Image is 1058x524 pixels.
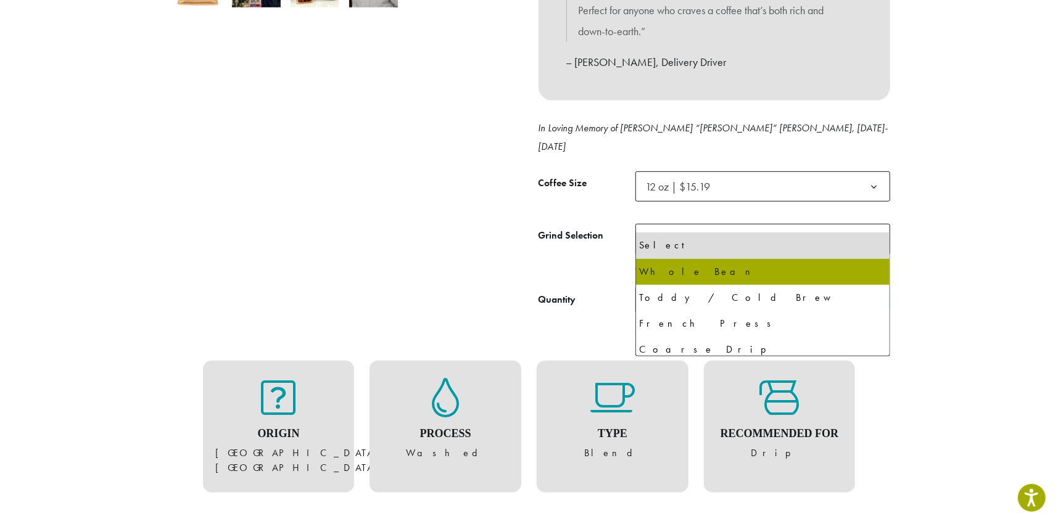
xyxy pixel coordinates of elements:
figure: Washed [382,378,509,461]
div: Toddy / Cold Brew [640,289,886,307]
div: Quantity [539,292,576,307]
figure: Blend [549,378,676,461]
em: In Loving Memory of [PERSON_NAME] “[PERSON_NAME]” [PERSON_NAME], [DATE]-[DATE] [539,121,888,153]
label: Grind Selection [539,227,635,245]
li: Select [636,232,890,258]
p: – [PERSON_NAME], Delivery Driver [566,52,862,73]
label: Coffee Size [539,174,635,192]
span: Select [641,227,685,251]
h4: Process [382,427,509,441]
div: Coarse Drip [640,340,886,359]
span: 12 oz | $15.19 [635,171,890,202]
h4: Type [549,427,676,441]
h4: Origin [215,427,342,441]
div: Whole Bean [640,263,886,281]
div: French Press [640,314,886,333]
span: Select [635,224,890,254]
h4: Recommended For [716,427,843,441]
figure: Drip [716,378,843,461]
span: 12 oz | $15.19 [646,179,711,194]
span: 12 oz | $15.19 [641,174,723,199]
figure: [GEOGRAPHIC_DATA], [GEOGRAPHIC_DATA] [215,378,342,475]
